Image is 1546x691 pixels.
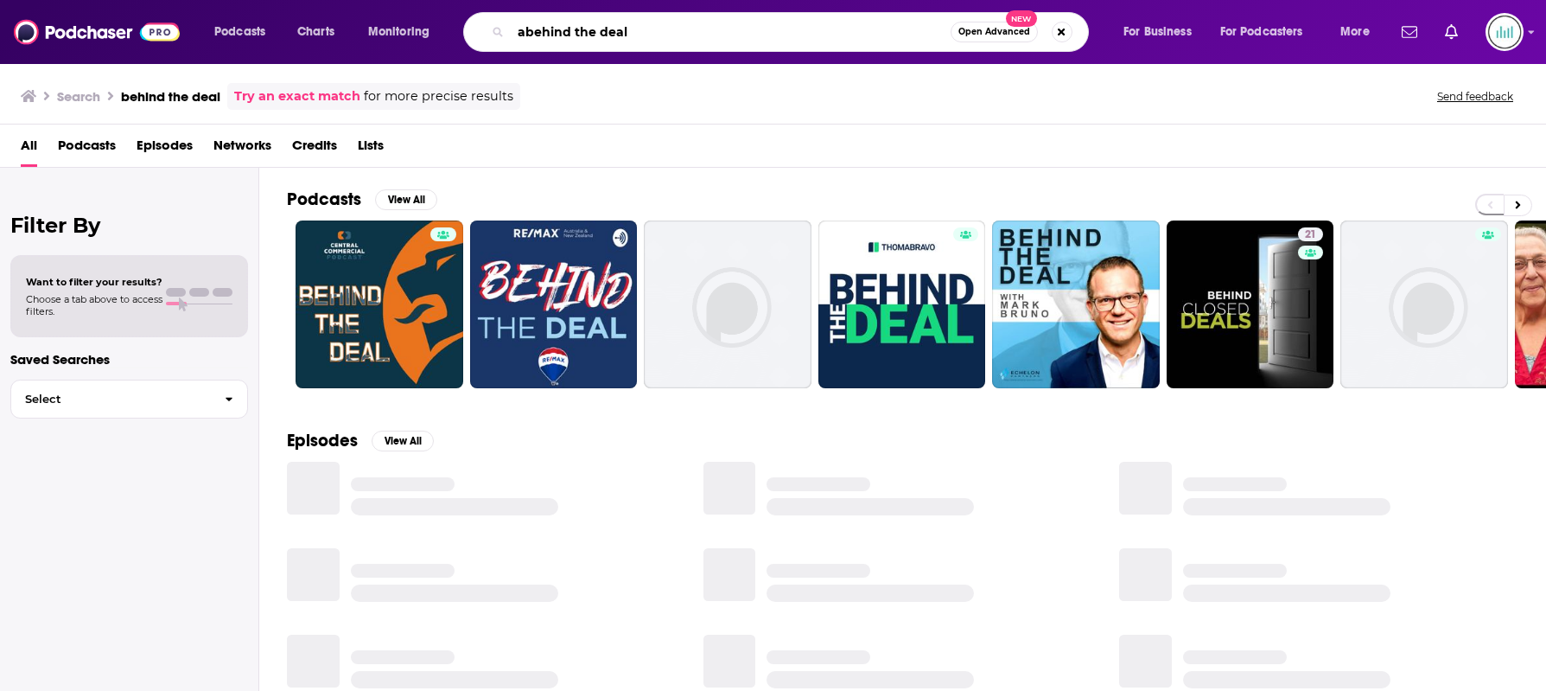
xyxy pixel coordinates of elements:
img: User Profile [1486,13,1524,51]
button: Open AdvancedNew [951,22,1038,42]
a: Charts [286,18,345,46]
span: Logged in as podglomerate [1486,13,1524,51]
a: 21 [1298,227,1323,241]
span: 21 [1305,227,1316,244]
a: All [21,131,37,167]
span: Open Advanced [958,28,1030,36]
span: Select [11,393,211,405]
button: open menu [1209,18,1328,46]
button: Select [10,380,248,419]
span: Choose a tab above to access filters. [26,293,162,317]
a: Episodes [137,131,193,167]
a: PodcastsView All [287,189,437,210]
a: Try an exact match [234,86,360,106]
button: View All [372,431,434,451]
a: Credits [292,131,337,167]
span: For Business [1123,20,1192,44]
a: EpisodesView All [287,430,434,451]
span: Want to filter your results? [26,276,162,288]
button: Send feedback [1432,89,1518,104]
button: open menu [1111,18,1213,46]
button: View All [375,189,437,210]
h2: Filter By [10,213,248,238]
button: Show profile menu [1486,13,1524,51]
a: Lists [358,131,384,167]
span: More [1340,20,1370,44]
button: open menu [356,18,452,46]
a: Show notifications dropdown [1395,17,1424,47]
h2: Episodes [287,430,358,451]
a: Networks [213,131,271,167]
h2: Podcasts [287,189,361,210]
div: Search podcasts, credits, & more... [480,12,1105,52]
a: Show notifications dropdown [1438,17,1465,47]
a: Podcasts [58,131,116,167]
h3: Search [57,88,100,105]
button: open menu [202,18,288,46]
button: open menu [1328,18,1391,46]
a: 21 [1167,221,1334,388]
input: Search podcasts, credits, & more... [511,18,951,46]
p: Saved Searches [10,351,248,368]
span: Charts [297,20,334,44]
span: For Podcasters [1220,20,1303,44]
img: Podchaser - Follow, Share and Rate Podcasts [14,16,180,48]
span: Monitoring [368,20,429,44]
span: New [1006,10,1037,27]
span: Podcasts [214,20,265,44]
h3: behind the deal [121,88,220,105]
span: for more precise results [364,86,513,106]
